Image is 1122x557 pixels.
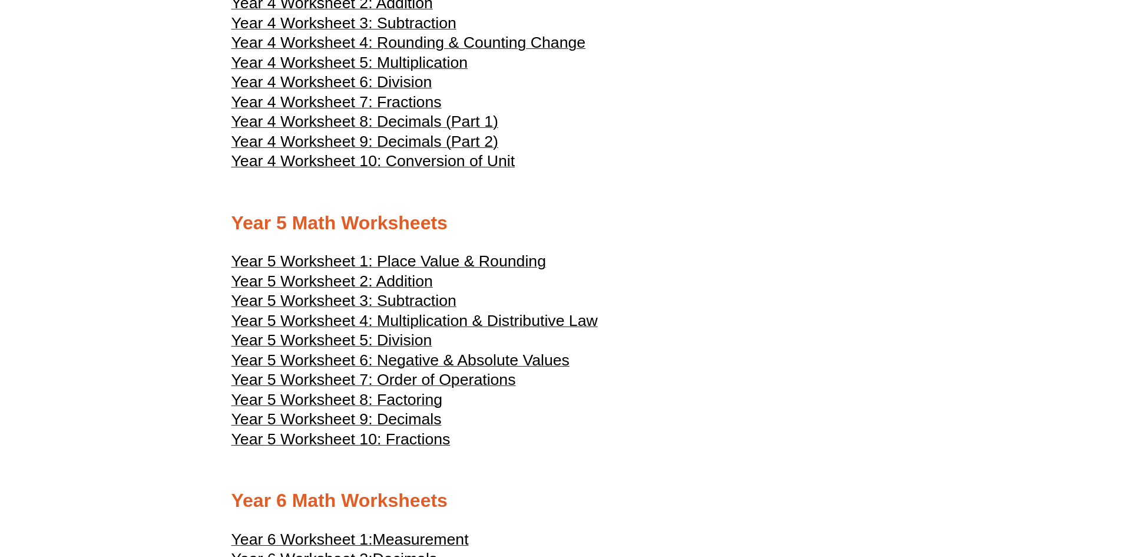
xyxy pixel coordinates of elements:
iframe: Chat Widget [926,424,1122,557]
a: Year 4 Worksheet 8: Decimals (Part 1) [231,118,498,130]
span: Year 5 Worksheet 10: Fractions [231,430,451,448]
a: Year 5 Worksheet 7: Order of Operations [231,376,516,388]
span: Year 4 Worksheet 8: Decimals (Part 1) [231,113,498,130]
span: Year 6 Worksheet 1: [231,530,373,548]
a: Year 4 Worksheet 4: Rounding & Counting Change [231,39,586,51]
span: Year 4 Worksheet 6: Division [231,73,432,91]
span: Year 4 Worksheet 10: Conversion of Unit [231,152,515,170]
a: Year 4 Worksheet 6: Division [231,78,432,90]
span: Year 5 Worksheet 1: Place Value & Rounding [231,252,546,270]
a: Year 4 Worksheet 10: Conversion of Unit [231,157,515,169]
a: Year 5 Worksheet 2: Addition [231,278,433,289]
a: Year 6 Worksheet 1:Measurement [231,536,469,548]
a: Year 4 Worksheet 3: Subtraction [231,19,456,31]
a: Year 4 Worksheet 9: Decimals (Part 2) [231,138,498,150]
span: Year 4 Worksheet 5: Multiplication [231,54,468,71]
span: Year 4 Worksheet 3: Subtraction [231,14,456,32]
span: Year 5 Worksheet 7: Order of Operations [231,371,516,388]
a: Year 5 Worksheet 5: Division [231,337,432,348]
span: Year 5 Worksheet 8: Factoring [231,391,443,408]
span: Year 5 Worksheet 6: Negative & Absolute Values [231,351,570,369]
span: Year 5 Worksheet 5: Division [231,331,432,349]
h2: Year 6 Math Worksheets [231,489,891,513]
a: Year 5 Worksheet 1: Place Value & Rounding [231,258,546,269]
a: Year 5 Worksheet 9: Decimals [231,416,442,427]
span: Measurement [373,530,469,548]
a: Year 5 Worksheet 10: Fractions [231,436,451,447]
span: Year 5 Worksheet 9: Decimals [231,410,442,428]
span: Year 4 Worksheet 9: Decimals (Part 2) [231,133,498,150]
a: Year 5 Worksheet 8: Factoring [231,396,443,408]
span: Year 4 Worksheet 7: Fractions [231,93,442,111]
a: Year 5 Worksheet 3: Subtraction [231,297,456,309]
h2: Year 5 Math Worksheets [231,211,891,236]
span: Year 5 Worksheet 2: Addition [231,272,433,290]
a: Year 4 Worksheet 7: Fractions [231,98,442,110]
a: Year 5 Worksheet 6: Negative & Absolute Values [231,357,570,368]
span: Year 5 Worksheet 3: Subtraction [231,292,456,309]
span: Year 4 Worksheet 4: Rounding & Counting Change [231,34,586,51]
span: Year 5 Worksheet 4: Multiplication & Distributive Law [231,312,598,329]
a: Year 5 Worksheet 4: Multiplication & Distributive Law [231,317,598,329]
a: Year 4 Worksheet 5: Multiplication [231,59,468,71]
